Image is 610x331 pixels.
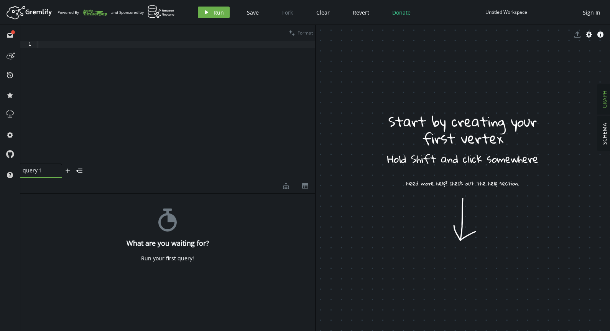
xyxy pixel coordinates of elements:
span: Clear [316,9,330,16]
button: Clear [311,7,335,18]
button: Format [286,25,315,41]
div: Untitled Workspace [485,9,527,15]
span: GRAPH [601,91,608,108]
span: Save [247,9,259,16]
span: Run [214,9,224,16]
span: Fork [282,9,293,16]
span: SCHEMA [601,123,608,145]
div: and Sponsored by [111,5,175,20]
span: query 1 [23,167,53,174]
span: Revert [353,9,369,16]
button: Donate [386,7,416,18]
button: Sign In [579,7,604,18]
button: Revert [347,7,375,18]
button: Save [241,7,265,18]
button: Fork [276,7,299,18]
span: Format [298,30,313,36]
span: Sign In [583,9,600,16]
img: AWS Neptune [148,5,175,18]
div: 1 [20,41,36,48]
div: Powered By [58,6,107,19]
h4: What are you waiting for? [127,239,209,247]
span: Donate [392,9,411,16]
div: Run your first query! [141,255,194,262]
button: Run [198,7,230,18]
